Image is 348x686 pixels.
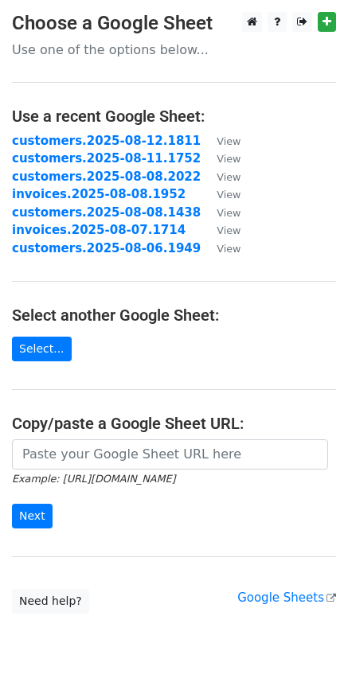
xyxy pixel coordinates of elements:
p: Use one of the options below... [12,41,336,58]
a: View [201,223,240,237]
a: customers.2025-08-08.2022 [12,170,201,184]
a: View [201,205,240,220]
a: Need help? [12,589,89,614]
small: View [217,224,240,236]
a: View [201,187,240,201]
a: View [201,151,240,166]
small: View [217,189,240,201]
a: invoices.2025-08-08.1952 [12,187,186,201]
h3: Choose a Google Sheet [12,12,336,35]
h4: Select another Google Sheet: [12,306,336,325]
a: customers.2025-08-11.1752 [12,151,201,166]
small: View [217,135,240,147]
h4: Copy/paste a Google Sheet URL: [12,414,336,433]
small: View [217,243,240,255]
a: customers.2025-08-12.1811 [12,134,201,148]
h4: Use a recent Google Sheet: [12,107,336,126]
a: Select... [12,337,72,361]
a: customers.2025-08-08.1438 [12,205,201,220]
a: Google Sheets [237,591,336,605]
a: View [201,170,240,184]
a: View [201,241,240,255]
a: View [201,134,240,148]
small: View [217,153,240,165]
a: invoices.2025-08-07.1714 [12,223,186,237]
small: Example: [URL][DOMAIN_NAME] [12,473,175,485]
input: Paste your Google Sheet URL here [12,439,328,470]
a: customers.2025-08-06.1949 [12,241,201,255]
input: Next [12,504,53,528]
small: View [217,171,240,183]
small: View [217,207,240,219]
